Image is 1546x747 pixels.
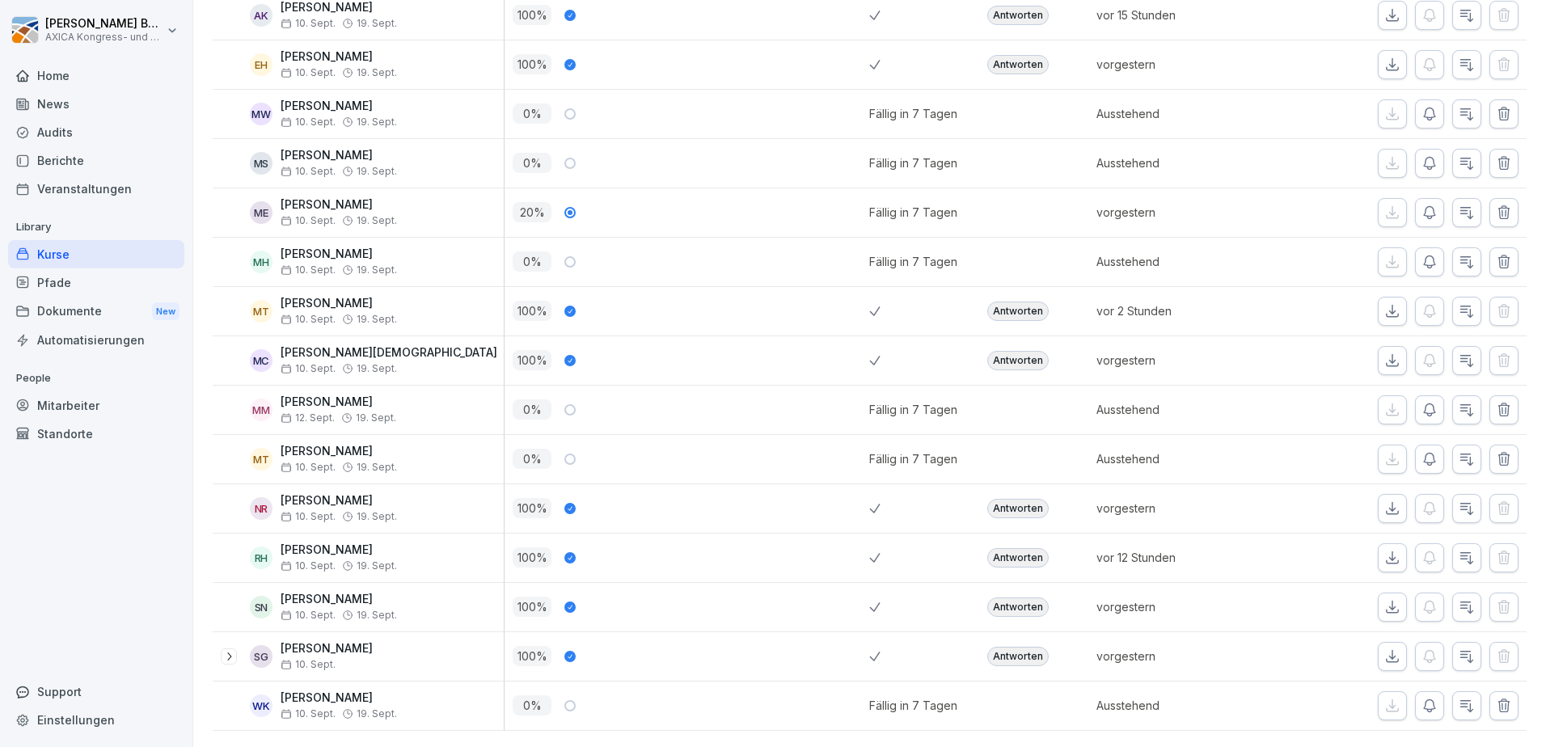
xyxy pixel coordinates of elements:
div: Fällig in 7 Tagen [869,204,957,221]
span: 19. Sept. [356,412,396,424]
span: 10. Sept. [281,462,336,473]
p: [PERSON_NAME] [281,99,397,113]
span: 19. Sept. [357,363,397,374]
p: [PERSON_NAME] [281,691,397,705]
p: 0 % [513,103,551,124]
p: 0 % [513,399,551,420]
div: Fällig in 7 Tagen [869,105,957,122]
p: [PERSON_NAME][DEMOGRAPHIC_DATA] [281,346,497,360]
p: [PERSON_NAME] [281,297,397,310]
div: ME [250,201,272,224]
span: 10. Sept. [281,264,336,276]
div: MS [250,152,272,175]
p: Library [8,214,184,240]
p: Ausstehend [1096,401,1271,418]
span: 10. Sept. [281,116,336,128]
div: WK [250,694,272,717]
p: 100 % [513,350,551,370]
span: 10. Sept. [281,314,336,325]
div: Dokumente [8,297,184,327]
a: Standorte [8,420,184,448]
p: vorgestern [1096,352,1271,369]
a: Kurse [8,240,184,268]
p: 100 % [513,597,551,617]
div: New [152,302,180,321]
span: 19. Sept. [357,511,397,522]
p: 100 % [513,5,551,25]
a: Einstellungen [8,706,184,734]
span: 10. Sept. [281,610,336,621]
p: Ausstehend [1096,253,1271,270]
p: Ausstehend [1096,154,1271,171]
div: Support [8,677,184,706]
p: vorgestern [1096,648,1271,665]
p: [PERSON_NAME] [281,149,397,162]
div: Antworten [987,597,1049,617]
p: [PERSON_NAME] [281,543,397,557]
p: 0 % [513,449,551,469]
span: 19. Sept. [357,610,397,621]
a: Berichte [8,146,184,175]
p: [PERSON_NAME] [281,247,397,261]
span: 10. Sept. [281,67,336,78]
span: 10. Sept. [281,708,336,720]
div: MT [250,300,272,323]
p: [PERSON_NAME] [281,1,397,15]
p: [PERSON_NAME] [281,198,397,212]
div: MC [250,349,272,372]
p: 100 % [513,54,551,74]
span: 10. Sept. [281,18,336,29]
div: MH [250,251,272,273]
div: AK [250,4,272,27]
p: [PERSON_NAME] Buttgereit [45,17,163,31]
a: Mitarbeiter [8,391,184,420]
span: 19. Sept. [357,560,397,572]
div: Antworten [987,55,1049,74]
div: Antworten [987,647,1049,666]
div: RH [250,547,272,569]
a: Pfade [8,268,184,297]
a: Veranstaltungen [8,175,184,203]
span: 10. Sept. [281,166,336,177]
p: 100 % [513,547,551,568]
span: 10. Sept. [281,560,336,572]
div: EH [250,53,272,76]
a: Home [8,61,184,90]
p: vor 12 Stunden [1096,549,1271,566]
a: DokumenteNew [8,297,184,327]
div: SG [250,645,272,668]
a: Audits [8,118,184,146]
p: Ausstehend [1096,697,1271,714]
p: Ausstehend [1096,105,1271,122]
a: Automatisierungen [8,326,184,354]
div: Antworten [987,351,1049,370]
div: SN [250,596,272,618]
div: Antworten [987,499,1049,518]
p: Ausstehend [1096,450,1271,467]
p: vorgestern [1096,56,1271,73]
p: People [8,365,184,391]
span: 10. Sept. [281,659,336,670]
div: Fällig in 7 Tagen [869,253,957,270]
span: 10. Sept. [281,215,336,226]
p: [PERSON_NAME] [281,395,396,409]
div: Fällig in 7 Tagen [869,450,957,467]
p: [PERSON_NAME] [281,593,397,606]
p: 100 % [513,646,551,666]
p: [PERSON_NAME] [281,445,397,458]
span: 19. Sept. [357,215,397,226]
div: Fällig in 7 Tagen [869,154,957,171]
p: [PERSON_NAME] [281,50,397,64]
span: 10. Sept. [281,511,336,522]
p: vorgestern [1096,500,1271,517]
span: 19. Sept. [357,116,397,128]
p: 0 % [513,695,551,715]
p: AXICA Kongress- und Tagungszentrum Pariser Platz 3 GmbH [45,32,163,43]
div: Antworten [987,302,1049,321]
